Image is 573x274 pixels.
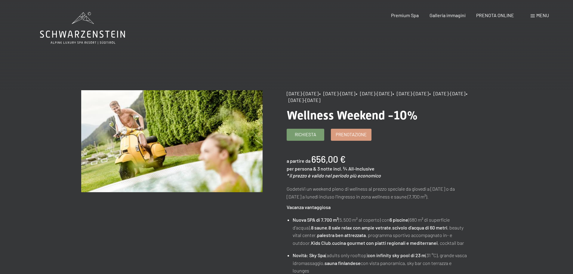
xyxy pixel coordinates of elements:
[476,12,514,18] a: PRENOTA ONLINE
[356,91,392,96] span: • [DATE]-[DATE]
[287,173,381,178] em: * il prezzo è valido nel periodo più economico
[317,232,366,238] strong: palestra ben attrezzata
[392,225,447,230] strong: scivolo d'acqua di 60 metri
[430,12,466,18] a: Galleria immagini
[325,260,361,266] strong: sauna finlandese
[328,225,391,230] strong: 8 sale relax con ampie vetrate
[368,252,425,258] strong: con infinity sky pool di 23 m
[311,154,346,165] b: 656,00 €
[287,185,468,200] p: GodeteVi un weekend pieno di wellness al prezzo speciale da giovedì a [DATE] o da [DATE] a lunedì...
[317,166,332,171] span: 3 notte
[536,12,549,18] span: Menu
[391,12,419,18] a: Premium Spa
[332,240,438,246] strong: cucina gourmet con piatti regionali e mediterranei
[319,91,355,96] span: • [DATE]-[DATE]
[293,217,338,223] strong: Nuova SPA di 7.700 m²
[293,252,325,258] strong: Novità: Sky Spa
[287,108,418,122] span: Wellness Weekend -10%
[311,225,327,230] strong: 8 saune
[287,158,310,164] span: a partire da
[293,216,468,247] li: (5.500 m² al coperto) con (680 m² di superficie d'acqua), , , , beauty vital center, , programma ...
[287,204,331,210] strong: Vacanza vantaggiosa
[331,129,371,140] a: Prenotazione
[393,91,429,96] span: • [DATE]-[DATE]
[295,131,316,138] span: Richiesta
[336,131,367,138] span: Prenotazione
[287,91,319,96] span: [DATE]-[DATE]
[287,129,324,140] a: Richiesta
[390,217,408,223] strong: 6 piscine
[333,166,374,171] span: incl. ¾ All-Inclusive
[429,91,465,96] span: • [DATE]-[DATE]
[287,166,316,171] span: per persona &
[311,240,331,246] strong: Kids Club
[81,90,263,192] img: Wellness Weekend -10%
